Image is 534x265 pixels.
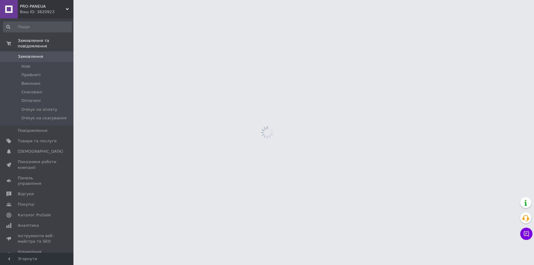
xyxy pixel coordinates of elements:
[18,202,34,207] span: Покупці
[520,228,532,240] button: Чат з покупцем
[21,81,40,86] span: Виконані
[21,107,57,112] span: Очікує на оплату
[18,249,57,260] span: Управління сайтом
[20,9,73,15] div: Ваш ID: 3820923
[18,233,57,244] span: Інструменти веб-майстра та SEO
[3,21,72,32] input: Пошук
[20,4,66,9] span: PRO-PANEUA
[21,115,66,121] span: Очікує на скасування
[18,138,57,144] span: Товари та послуги
[18,191,34,197] span: Відгуки
[18,149,63,154] span: [DEMOGRAPHIC_DATA]
[21,89,42,95] span: Скасовані
[21,64,30,69] span: Нові
[18,159,57,170] span: Показники роботи компанії
[18,212,51,218] span: Каталог ProSale
[21,72,40,78] span: Прийняті
[18,175,57,186] span: Панель управління
[18,54,43,59] span: Замовлення
[18,223,39,228] span: Аналітика
[18,128,47,133] span: Повідомлення
[18,38,73,49] span: Замовлення та повідомлення
[21,98,41,103] span: Оплачені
